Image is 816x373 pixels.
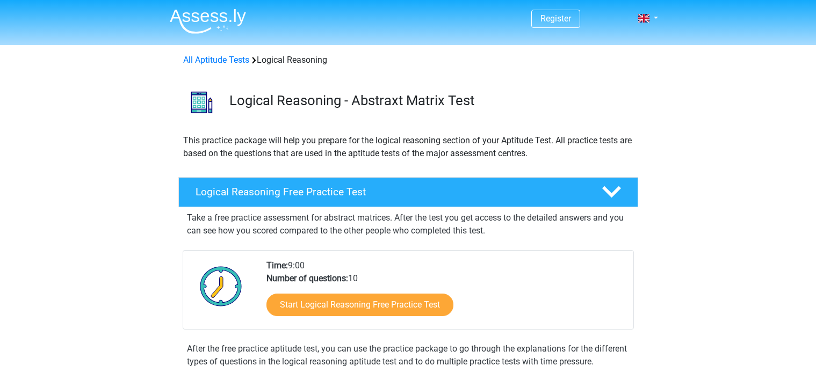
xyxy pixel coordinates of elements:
[540,13,571,24] a: Register
[183,342,634,368] div: After the free practice aptitude test, you can use the practice package to go through the explana...
[229,92,630,109] h3: Logical Reasoning - Abstraxt Matrix Test
[266,273,348,283] b: Number of questions:
[196,186,584,198] h4: Logical Reasoning Free Practice Test
[187,211,630,237] p: Take a free practice assessment for abstract matrices. After the test you get access to the detai...
[258,259,633,329] div: 9:00 10
[179,54,638,67] div: Logical Reasoning
[183,55,249,65] a: All Aptitude Tests
[194,259,248,313] img: Clock
[266,260,288,270] b: Time:
[170,9,246,34] img: Assessly
[179,79,225,125] img: logical reasoning
[174,177,642,207] a: Logical Reasoning Free Practice Test
[183,134,633,160] p: This practice package will help you prepare for the logical reasoning section of your Aptitude Te...
[266,294,453,316] a: Start Logical Reasoning Free Practice Test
